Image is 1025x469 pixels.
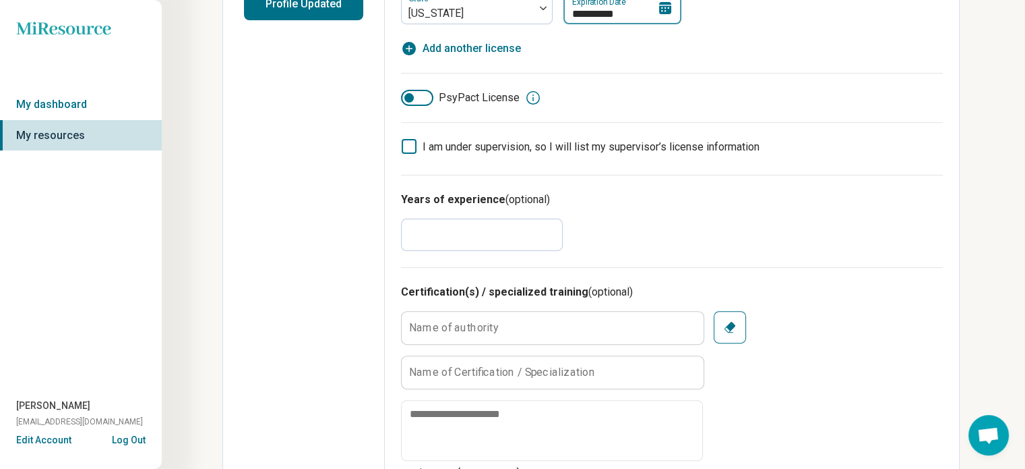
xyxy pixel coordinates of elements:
[401,90,520,106] label: PsyPact License
[423,40,521,57] span: Add another license
[16,433,71,447] button: Edit Account
[423,140,759,153] span: I am under supervision, so I will list my supervisor’s license information
[112,433,146,444] button: Log Out
[401,284,943,300] h3: Certification(s) / specialized training
[968,415,1009,456] a: Open chat
[588,285,633,298] span: (optional)
[409,322,499,333] label: Name of authority
[16,416,143,428] span: [EMAIL_ADDRESS][DOMAIN_NAME]
[505,193,550,206] span: (optional)
[16,399,90,413] span: [PERSON_NAME]
[401,40,521,57] button: Add another license
[401,192,943,208] h3: Years of experience
[409,366,595,377] label: Name of Certification / Specialization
